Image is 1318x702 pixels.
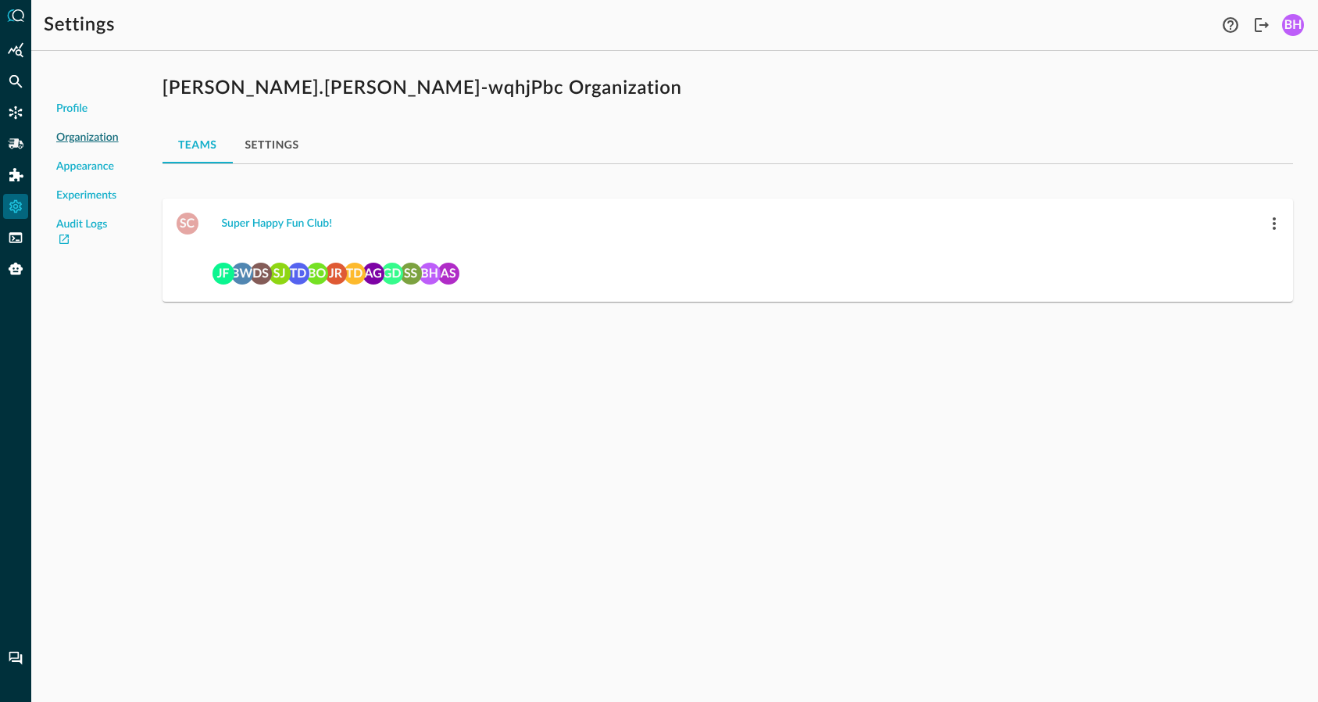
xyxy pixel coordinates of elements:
span: aejay.goehring+jondev@gmail.com [363,261,384,283]
button: Settings [233,126,312,163]
div: SC [177,213,198,235]
span: Jeremy Fisher [213,261,234,283]
div: Query Agent [3,256,28,281]
span: Jonathan Rau [325,261,347,283]
div: BO [306,263,328,285]
span: Brant Watson [231,261,253,283]
div: AG [363,263,384,285]
button: Help [1218,13,1243,38]
div: Addons [4,163,29,188]
div: Connectors [3,100,28,125]
h1: [PERSON_NAME].[PERSON_NAME]-wqhjPbc Organization [163,76,1293,101]
div: Settings [3,194,28,219]
div: Federated Search [3,69,28,94]
span: technocrats+devfsql@gmail.com [344,261,366,283]
span: Organization [56,130,119,146]
div: AS [438,263,459,285]
a: Audit Logs [56,217,119,249]
div: JR [325,263,347,285]
div: SJ [269,263,291,285]
span: Profile [56,101,88,117]
div: TD [288,263,309,285]
button: Super Happy Fun Club! [213,211,342,236]
div: GD [381,263,403,285]
div: Summary Insights [3,38,28,63]
span: Akash Shastri [438,261,459,283]
div: Chat [3,646,28,671]
span: dhiraj.sharan+jonteam@secdataops.com [250,261,272,283]
h1: Settings [44,13,115,38]
span: technocrats+dev@gmail.com [288,261,309,283]
button: Logout [1249,13,1274,38]
div: SS [400,263,422,285]
span: Experiments [56,188,116,204]
span: Appearance [56,159,114,175]
span: srot+jonteam@query.ai [269,261,291,283]
div: TD [344,263,366,285]
div: FSQL [3,225,28,250]
div: DS [250,263,272,285]
div: Pipelines [3,131,28,156]
span: Gabi Dombrowski [381,261,403,283]
span: Blake Harris [419,261,441,283]
button: Teams [163,126,233,163]
span: bonnie@bonniecarberry.com [306,261,328,283]
span: srot.sinha+jonsteam@gmail.com [400,261,422,283]
div: BH [419,263,441,285]
div: BW [231,263,253,285]
div: JF [213,263,234,285]
div: BH [1282,14,1304,36]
